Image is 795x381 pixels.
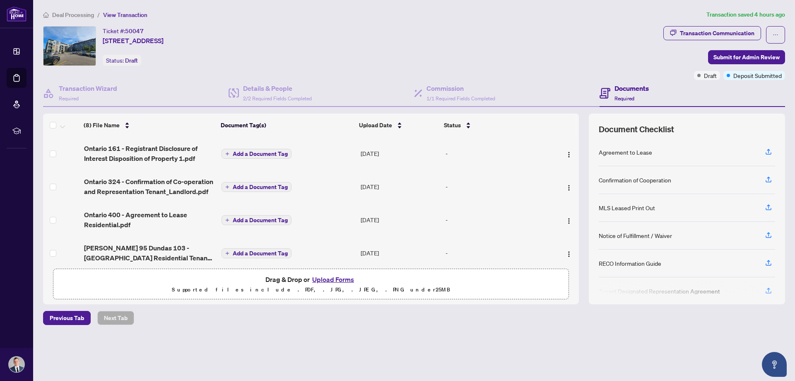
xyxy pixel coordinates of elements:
[599,259,661,268] div: RECO Information Guide
[614,83,649,93] h4: Documents
[225,185,229,189] span: plus
[357,236,443,269] td: [DATE]
[97,311,134,325] button: Next Tab
[599,148,652,157] div: Agreement to Lease
[566,151,572,158] img: Logo
[233,184,288,190] span: Add a Document Tag
[562,246,576,260] button: Logo
[217,114,356,137] th: Document Tag(s)
[357,170,443,203] td: [DATE]
[713,51,780,64] span: Submit for Admin Review
[562,180,576,193] button: Logo
[103,36,164,46] span: [STREET_ADDRESS]
[222,182,291,192] button: Add a Document Tag
[680,27,754,40] div: Transaction Communication
[84,121,120,130] span: (8) File Name
[599,124,674,135] span: Document Checklist
[446,182,545,191] div: -
[708,50,785,64] button: Submit for Admin Review
[359,121,392,130] span: Upload Date
[222,215,291,225] button: Add a Document Tag
[243,95,312,102] span: 2/2 Required Fields Completed
[243,83,312,93] h4: Details & People
[233,250,288,256] span: Add a Document Tag
[773,32,778,38] span: ellipsis
[222,182,291,192] button: Add a Document Tag
[310,274,357,285] button: Upload Forms
[52,11,94,19] span: Deal Processing
[357,137,443,170] td: [DATE]
[706,10,785,19] article: Transaction saved 4 hours ago
[125,57,138,64] span: Draft
[84,177,215,197] span: Ontario 324 - Confirmation of Co-operation and Representation Tenant_Landlord.pdf
[446,149,545,158] div: -
[222,148,291,159] button: Add a Document Tag
[225,152,229,156] span: plus
[426,95,495,102] span: 1/1 Required Fields Completed
[446,248,545,257] div: -
[704,71,717,80] span: Draft
[103,26,144,36] div: Ticket #:
[566,218,572,224] img: Logo
[97,10,100,19] li: /
[50,311,84,325] span: Previous Tab
[43,12,49,18] span: home
[84,210,215,230] span: Ontario 400 - Agreement to Lease Residential.pdf
[733,71,782,80] span: Deposit Submitted
[762,352,787,377] button: Open asap
[599,203,655,212] div: MLS Leased Print Out
[222,248,291,258] button: Add a Document Tag
[444,121,461,130] span: Status
[599,175,671,184] div: Confirmation of Cooperation
[222,149,291,159] button: Add a Document Tag
[7,6,26,22] img: logo
[426,83,495,93] h4: Commission
[562,147,576,160] button: Logo
[233,151,288,157] span: Add a Document Tag
[59,83,117,93] h4: Transaction Wizard
[43,311,91,325] button: Previous Tab
[566,184,572,191] img: Logo
[614,95,634,102] span: Required
[599,231,672,240] div: Notice of Fulfillment / Waiver
[562,213,576,226] button: Logo
[265,274,357,285] span: Drag & Drop or
[59,95,79,102] span: Required
[103,11,147,19] span: View Transaction
[84,243,215,263] span: [PERSON_NAME] 95 Dundas 103 - [GEOGRAPHIC_DATA] Residential Tenancy Agreement 1 1.pdf
[84,143,215,163] span: Ontario 161 - Registrant Disclosure of Interest Disposition of Property 1.pdf
[233,217,288,223] span: Add a Document Tag
[441,114,547,137] th: Status
[43,27,96,66] img: IMG-W12352562_1.jpg
[103,55,141,66] div: Status:
[357,203,443,236] td: [DATE]
[225,251,229,255] span: plus
[125,27,144,35] span: 50047
[58,285,564,295] p: Supported files include .PDF, .JPG, .JPEG, .PNG under 25 MB
[80,114,217,137] th: (8) File Name
[225,218,229,222] span: plus
[53,269,569,300] span: Drag & Drop orUpload FormsSupported files include .PDF, .JPG, .JPEG, .PNG under25MB
[446,215,545,224] div: -
[566,251,572,257] img: Logo
[356,114,441,137] th: Upload Date
[9,357,24,372] img: Profile Icon
[663,26,761,40] button: Transaction Communication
